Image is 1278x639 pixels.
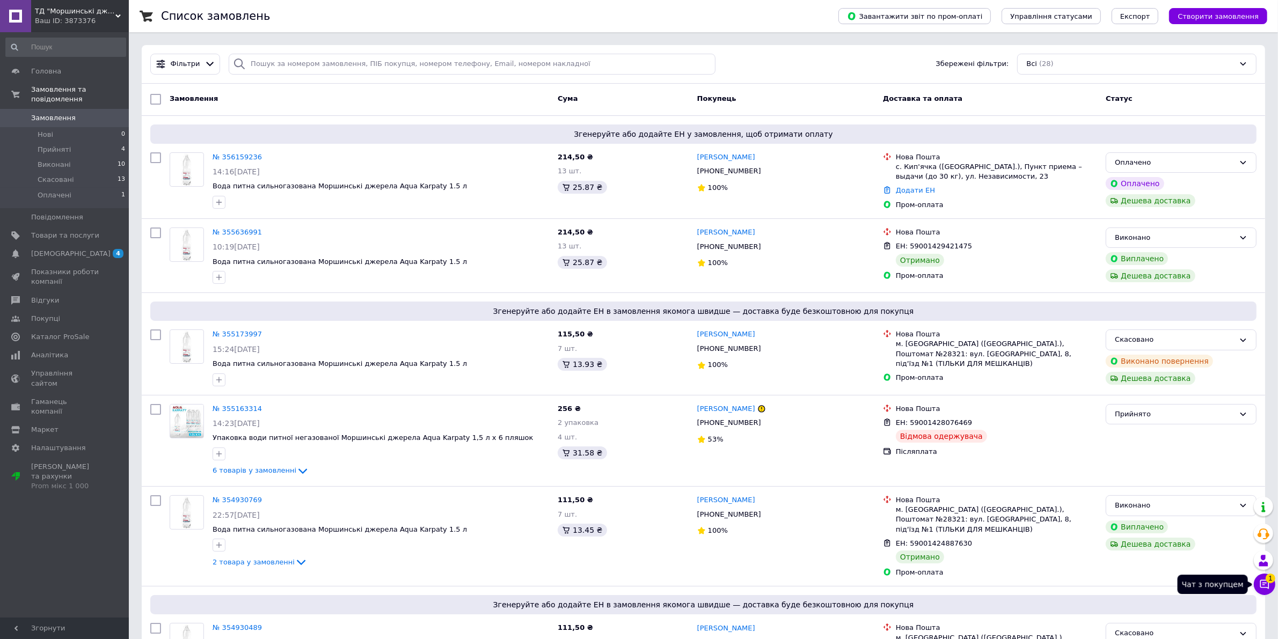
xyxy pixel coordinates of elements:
div: 25.87 ₴ [558,181,607,194]
span: Експорт [1120,12,1150,20]
div: Дешева доставка [1106,194,1195,207]
span: Фільтри [171,59,200,69]
span: Замовлення [31,113,76,123]
div: Прийнято [1115,409,1235,420]
a: Фото товару [170,152,204,187]
div: Пром-оплата [896,373,1097,383]
span: Вода питна сильногазована Моршинські джерела Aqua Karpaty 1.5 л [213,359,467,368]
span: Маркет [31,425,59,435]
div: Пром-оплата [896,271,1097,281]
span: Головна [31,67,61,76]
div: [PHONE_NUMBER] [695,164,763,178]
span: Замовлення та повідомлення [31,85,129,104]
a: [PERSON_NAME] [697,329,755,340]
span: 22:57[DATE] [213,511,260,519]
span: Всі [1026,59,1037,69]
div: Ваш ID: 3873376 [35,16,129,26]
div: Оплачено [1106,177,1164,190]
a: [PERSON_NAME] [697,404,755,414]
span: 100% [708,526,728,534]
div: Нова Пошта [896,227,1097,237]
span: 53% [708,435,724,443]
span: Виконані [38,160,71,170]
span: [DEMOGRAPHIC_DATA] [31,249,111,259]
span: Повідомлення [31,212,83,222]
span: Відгуки [31,296,59,305]
span: 115,50 ₴ [558,330,593,338]
span: Нові [38,130,53,139]
div: Отримано [896,550,944,563]
span: Згенеруйте або додайте ЕН у замовлення, щоб отримати оплату [155,129,1252,139]
span: 2 упаковка [558,418,598,427]
div: Нова Пошта [896,329,1097,339]
span: (28) [1039,60,1054,68]
span: Каталог ProSale [31,332,89,342]
a: [PERSON_NAME] [697,152,755,163]
a: Додати ЕН [896,186,935,194]
span: 4 шт. [558,433,577,441]
div: Післяплата [896,447,1097,457]
button: Експорт [1112,8,1159,24]
a: № 354930769 [213,496,262,504]
span: Згенеруйте або додайте ЕН в замовлення якомога швидше — доставка буде безкоштовною для покупця [155,306,1252,317]
span: Гаманець компанії [31,397,99,416]
span: 111,50 ₴ [558,623,593,631]
a: 6 товарів у замовленні [213,466,309,474]
span: 4 [113,249,123,258]
span: 100% [708,361,728,369]
span: [PERSON_NAME] та рахунки [31,462,99,491]
a: Фото товару [170,227,204,262]
span: Статус [1106,94,1133,102]
div: Нова Пошта [896,623,1097,633]
div: [PHONE_NUMBER] [695,240,763,254]
span: 214,50 ₴ [558,228,593,236]
span: Аналітика [31,350,68,360]
div: [PHONE_NUMBER] [695,416,763,430]
span: 7 шт. [558,510,577,518]
span: 14:23[DATE] [213,419,260,428]
span: 100% [708,259,728,267]
span: 13 [118,175,125,185]
div: 25.87 ₴ [558,256,607,269]
span: 13 шт. [558,167,581,175]
span: Збережені фільтри: [936,59,1009,69]
div: Дешева доставка [1106,538,1195,550]
span: Оплачені [38,190,71,200]
div: Виконано повернення [1106,355,1213,368]
span: Доставка та оплата [883,94,962,102]
div: Виконано [1115,232,1235,244]
span: 10:19[DATE] [213,243,260,251]
img: Фото товару [176,228,198,261]
img: Фото товару [176,496,198,529]
span: 6 товарів у замовленні [213,467,296,475]
span: Прийняті [38,145,71,155]
span: Показники роботи компанії [31,267,99,287]
a: Вода питна сильногазована Моршинські джерела Aqua Karpaty 1.5 л [213,258,467,266]
span: Налаштування [31,443,86,453]
div: Виплачено [1106,520,1168,533]
span: Згенеруйте або додайте ЕН в замовлення якомога швидше — доставка буде безкоштовною для покупця [155,599,1252,610]
div: м. [GEOGRAPHIC_DATA] ([GEOGRAPHIC_DATA].), Поштомат №28321: вул. [GEOGRAPHIC_DATA], 8, під'їзд №1... [896,339,1097,369]
span: 10 [118,160,125,170]
div: м. [GEOGRAPHIC_DATA] ([GEOGRAPHIC_DATA].), Поштомат №28321: вул. [GEOGRAPHIC_DATA], 8, під'їзд №1... [896,505,1097,534]
a: Фото товару [170,329,204,364]
button: Завантажити звіт по пром-оплаті [838,8,991,24]
div: Пром-оплата [896,568,1097,577]
div: Нова Пошта [896,152,1097,162]
div: Відмова одержувача [896,430,987,443]
img: Фото товару [170,405,203,438]
div: 13.45 ₴ [558,524,607,537]
span: 1 [121,190,125,200]
span: 111,50 ₴ [558,496,593,504]
a: Вода питна сильногазована Моршинські джерела Aqua Karpaty 1.5 л [213,182,467,190]
span: ТД "Моршинські джерела" [35,6,115,16]
img: Фото товару [176,330,198,363]
span: 1 [1266,574,1275,583]
div: Скасовано [1115,628,1235,639]
div: Виплачено [1106,252,1168,265]
div: Нова Пошта [896,404,1097,414]
span: Замовлення [170,94,218,102]
img: Фото товару [176,153,198,186]
span: Управління сайтом [31,369,99,388]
